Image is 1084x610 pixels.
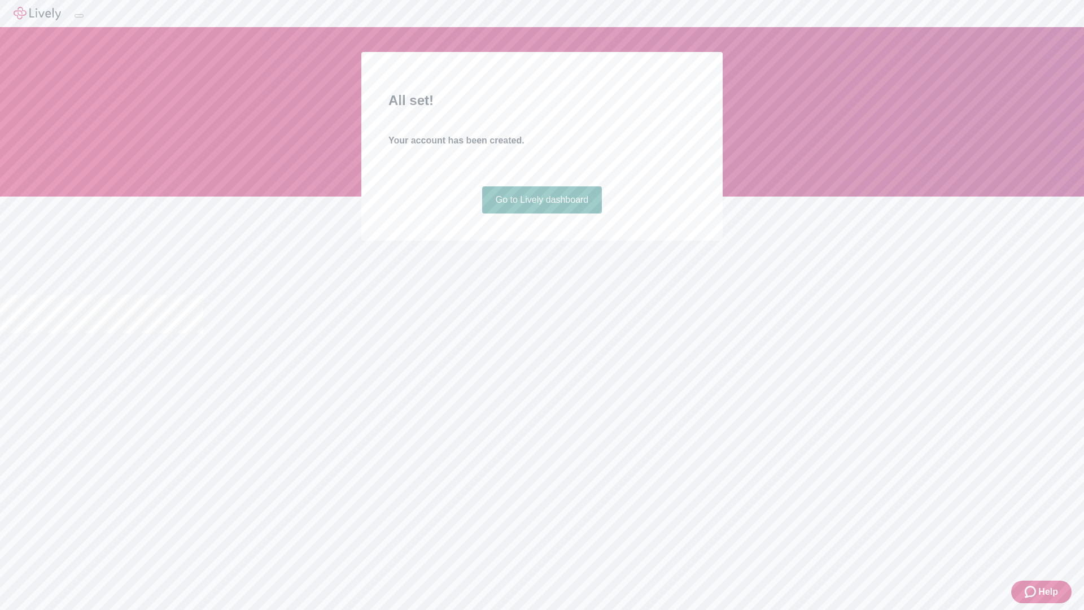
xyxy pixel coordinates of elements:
[388,90,696,111] h2: All set!
[1025,585,1038,599] svg: Zendesk support icon
[75,14,84,18] button: Log out
[14,7,61,20] img: Lively
[1038,585,1058,599] span: Help
[388,134,696,147] h4: Your account has been created.
[482,186,602,213] a: Go to Lively dashboard
[1011,581,1072,603] button: Zendesk support iconHelp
